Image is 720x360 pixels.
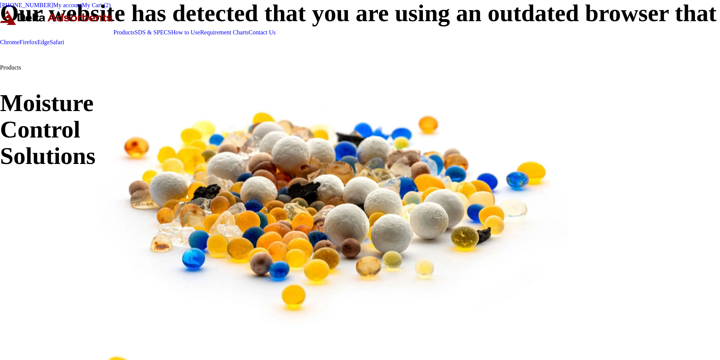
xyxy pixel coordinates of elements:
a: Products [113,27,135,37]
img: Image [96,90,568,329]
a: How to Use [171,27,200,37]
a: Requirement Charts [200,27,248,37]
a: My Cart (2) [82,2,110,8]
a: SDS & SPECS [135,27,171,37]
span: 2 [106,2,109,8]
a: Contact Us [249,27,276,37]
